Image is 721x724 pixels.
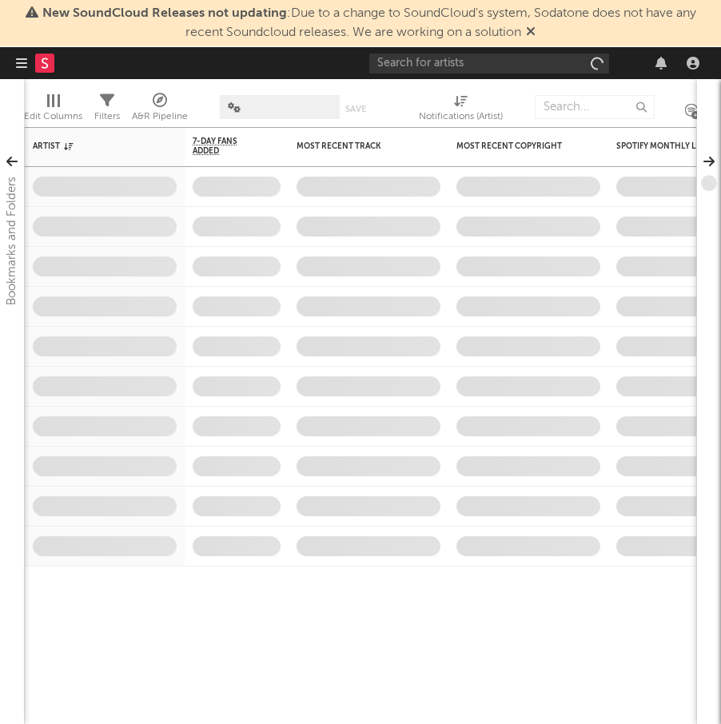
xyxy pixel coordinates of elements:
div: Most Recent Copyright [456,141,576,151]
span: New SoundCloud Releases not updating [42,7,287,20]
div: A&R Pipeline [132,87,188,133]
div: Filters [94,87,120,133]
input: Search... [535,95,655,119]
span: 7-Day Fans Added [193,137,257,156]
div: A&R Pipeline [132,107,188,126]
div: Edit Columns [24,107,82,126]
div: Notifications (Artist) [419,107,503,126]
div: Filters [94,107,120,126]
button: Save [345,105,366,113]
div: Notifications (Artist) [419,87,503,133]
span: : Due to a change to SoundCloud's system, Sodatone does not have any recent Soundcloud releases. ... [42,7,696,39]
div: Most Recent Track [297,141,416,151]
div: Bookmarks and Folders [2,177,22,305]
span: Dismiss [526,26,536,39]
div: Edit Columns [24,87,82,133]
input: Search for artists [369,54,609,74]
div: Artist [33,141,153,151]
